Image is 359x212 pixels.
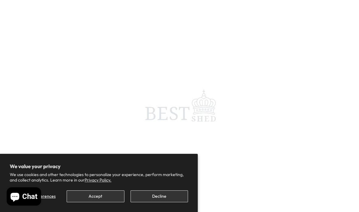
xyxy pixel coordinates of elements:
[85,177,111,183] a: Privacy Policy.
[10,164,188,169] h2: We value your privacy
[67,190,124,202] button: Accept
[10,172,188,183] p: We use cookies and other technologies to personalize your experience, perform marketing, and coll...
[131,190,188,202] button: Decline
[5,187,43,207] inbox-online-store-chat: Shopify online store chat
